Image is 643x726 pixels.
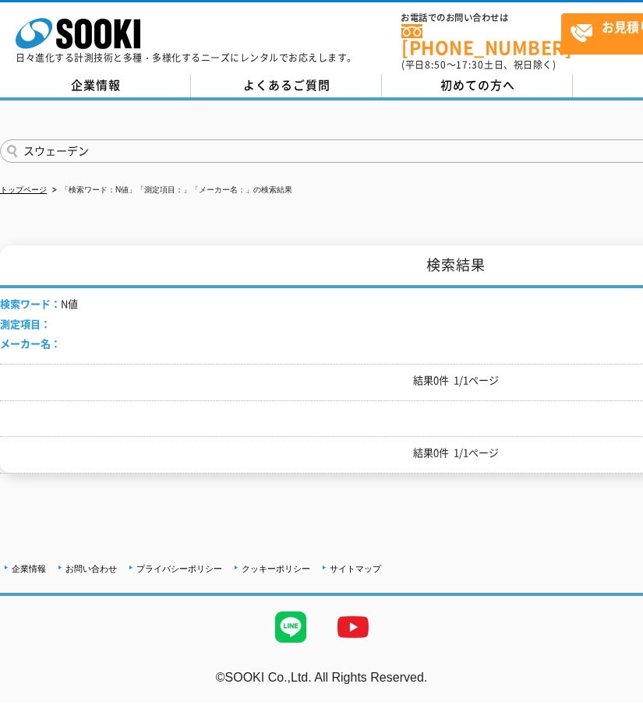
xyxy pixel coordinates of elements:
a: サイトマップ [330,564,381,573]
img: YouTube [322,596,384,658]
img: LINE [260,596,322,658]
a: テストMail [583,686,643,700]
li: 「検索ワード：N値」「測定項目：」「メーカー名：」の検索結果 [49,182,292,199]
a: よくあるご質問 [191,74,382,97]
span: 17:30 [456,58,484,72]
a: プライバシーポリシー [136,564,222,573]
span: 初めての方へ [440,76,515,93]
p: 日々進化する計測技術と多種・多様化するニーズにレンタルでお応えします。 [16,53,357,62]
a: 企業情報 [12,564,46,573]
a: クッキーポリシー [242,564,310,573]
a: [PHONE_NUMBER] [401,24,561,56]
span: (平日 ～ 土日、祝日除く) [401,58,556,72]
span: お電話でのお問い合わせは [401,13,561,23]
span: 8:50 [425,58,447,72]
a: お問い合わせ [65,564,117,573]
a: 初めての方へ [382,74,573,97]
